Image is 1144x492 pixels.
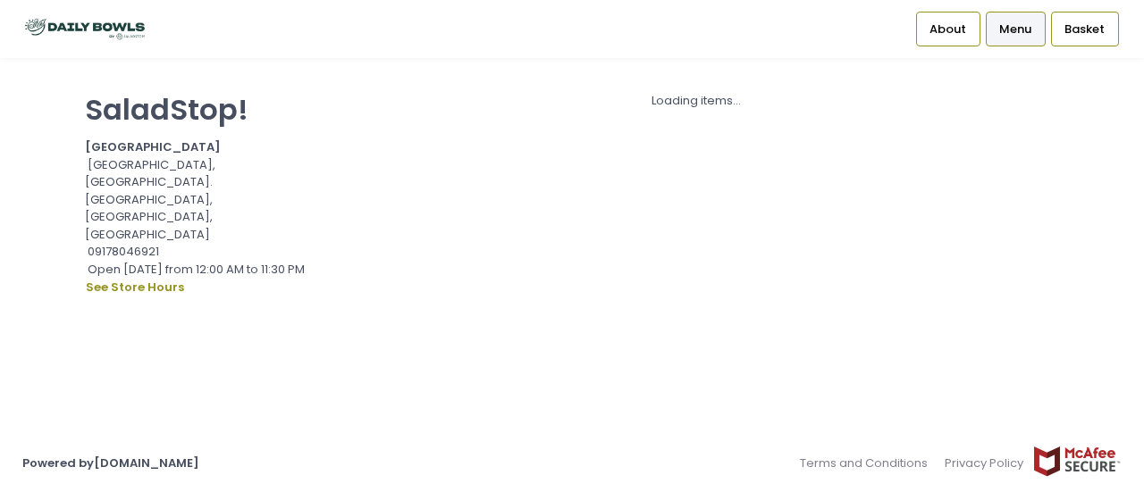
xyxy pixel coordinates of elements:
div: 09178046921 [85,243,312,261]
div: Loading items... [334,92,1059,110]
span: About [929,21,966,38]
a: About [916,12,980,46]
a: Terms and Conditions [800,446,937,480]
img: logo [22,13,147,45]
button: see store hours [85,278,185,297]
div: [GEOGRAPHIC_DATA], [GEOGRAPHIC_DATA]. [GEOGRAPHIC_DATA], [GEOGRAPHIC_DATA], [GEOGRAPHIC_DATA] [85,156,312,244]
a: Powered by[DOMAIN_NAME] [22,454,199,471]
span: Basket [1064,21,1105,38]
b: [GEOGRAPHIC_DATA] [85,138,221,155]
img: mcafee-secure [1032,446,1122,477]
a: Menu [986,12,1046,46]
a: Privacy Policy [937,446,1033,480]
p: SaladStop! [85,92,312,127]
span: Menu [999,21,1031,38]
div: Open [DATE] from 12:00 AM to 11:30 PM [85,261,312,297]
